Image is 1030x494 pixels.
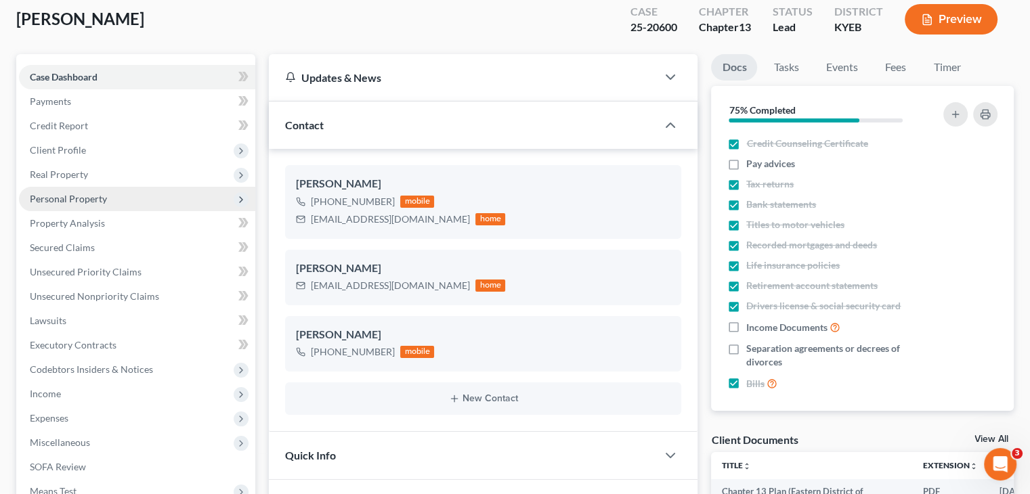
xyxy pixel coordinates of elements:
span: Property Analysis [30,217,105,229]
div: home [475,213,505,225]
div: [PERSON_NAME] [296,261,670,277]
span: Recorded mortgages and deeds [746,238,877,252]
span: Executory Contracts [30,339,116,351]
span: Real Property [30,169,88,180]
span: Life insurance policies [746,259,840,272]
span: Unsecured Nonpriority Claims [30,290,159,302]
span: Unsecured Priority Claims [30,266,142,277]
span: 3 [1012,448,1023,459]
span: Income Documents [746,321,828,334]
span: Expenses [30,412,68,424]
iframe: Intercom live chat [984,448,1016,480]
span: Personal Property [30,193,107,204]
a: Payments [19,89,255,114]
a: Case Dashboard [19,65,255,89]
div: [PHONE_NUMBER] [311,195,395,208]
a: View All [974,434,1008,444]
a: Events [815,54,868,81]
a: Executory Contracts [19,333,255,357]
span: Pay advices [746,157,795,171]
div: Updates & News [285,70,641,85]
i: unfold_more [743,462,751,470]
span: Credit Counseling Certificate [746,137,867,150]
span: Bank statements [746,198,816,211]
div: mobile [400,196,434,208]
div: [PHONE_NUMBER] [311,345,395,359]
div: District [834,4,883,20]
button: New Contact [296,393,670,404]
span: Secured Claims [30,242,95,253]
a: Tasks [763,54,809,81]
div: Client Documents [711,432,798,447]
span: Bills [746,377,765,390]
div: Status [773,4,813,20]
a: Lawsuits [19,309,255,333]
a: Extensionunfold_more [923,460,978,470]
i: unfold_more [970,462,978,470]
div: mobile [400,346,434,358]
a: Unsecured Nonpriority Claims [19,284,255,309]
span: SOFA Review [30,461,86,472]
a: Fees [874,54,917,81]
span: [PERSON_NAME] [16,9,144,28]
a: Titleunfold_more [722,460,751,470]
span: Miscellaneous [30,436,90,448]
span: Income [30,388,61,399]
a: Credit Report [19,114,255,138]
div: [EMAIL_ADDRESS][DOMAIN_NAME] [311,212,470,226]
div: [PERSON_NAME] [296,176,670,192]
a: Timer [922,54,971,81]
strong: 75% Completed [729,104,795,116]
div: Case [630,4,677,20]
div: Chapter [699,4,751,20]
a: Property Analysis [19,211,255,235]
span: Tax returns [746,177,794,191]
span: Drivers license & social security card [746,299,901,313]
div: Lead [773,20,813,35]
span: Lawsuits [30,315,66,326]
span: 13 [739,20,751,33]
a: Docs [711,54,757,81]
div: [PERSON_NAME] [296,327,670,343]
div: home [475,279,505,292]
span: Credit Report [30,120,88,131]
span: Client Profile [30,144,86,156]
div: KYEB [834,20,883,35]
a: Secured Claims [19,235,255,260]
div: 25-20600 [630,20,677,35]
span: Contact [285,118,324,131]
span: Retirement account statements [746,279,878,292]
span: Case Dashboard [30,71,98,83]
span: Titles to motor vehicles [746,218,844,231]
button: Preview [905,4,997,35]
div: [EMAIL_ADDRESS][DOMAIN_NAME] [311,279,470,292]
span: Codebtors Insiders & Notices [30,363,153,375]
span: Payments [30,95,71,107]
span: Quick Info [285,449,336,462]
span: Separation agreements or decrees of divorces [746,342,926,369]
div: Chapter [699,20,751,35]
a: Unsecured Priority Claims [19,260,255,284]
a: SOFA Review [19,455,255,479]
